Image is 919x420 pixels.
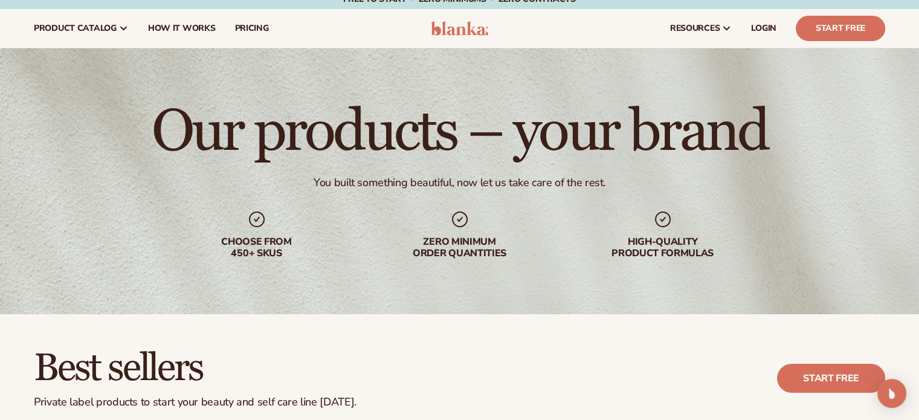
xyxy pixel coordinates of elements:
div: Open Intercom Messenger [877,379,906,408]
div: Private label products to start your beauty and self care line [DATE]. [34,396,356,409]
a: resources [660,9,741,48]
img: logo [431,21,488,36]
span: LOGIN [751,24,776,33]
a: product catalog [24,9,138,48]
div: You built something beautiful, now let us take care of the rest. [314,176,605,190]
div: Choose from 450+ Skus [179,236,334,259]
span: product catalog [34,24,117,33]
span: resources [670,24,720,33]
span: How It Works [148,24,216,33]
h2: Best sellers [34,348,356,389]
h1: Our products – your brand [152,103,767,161]
a: Start Free [796,16,885,41]
div: Zero minimum order quantities [382,236,537,259]
a: How It Works [138,9,225,48]
div: High-quality product formulas [585,236,740,259]
a: pricing [225,9,278,48]
a: LOGIN [741,9,786,48]
a: Start free [777,364,885,393]
span: pricing [234,24,268,33]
